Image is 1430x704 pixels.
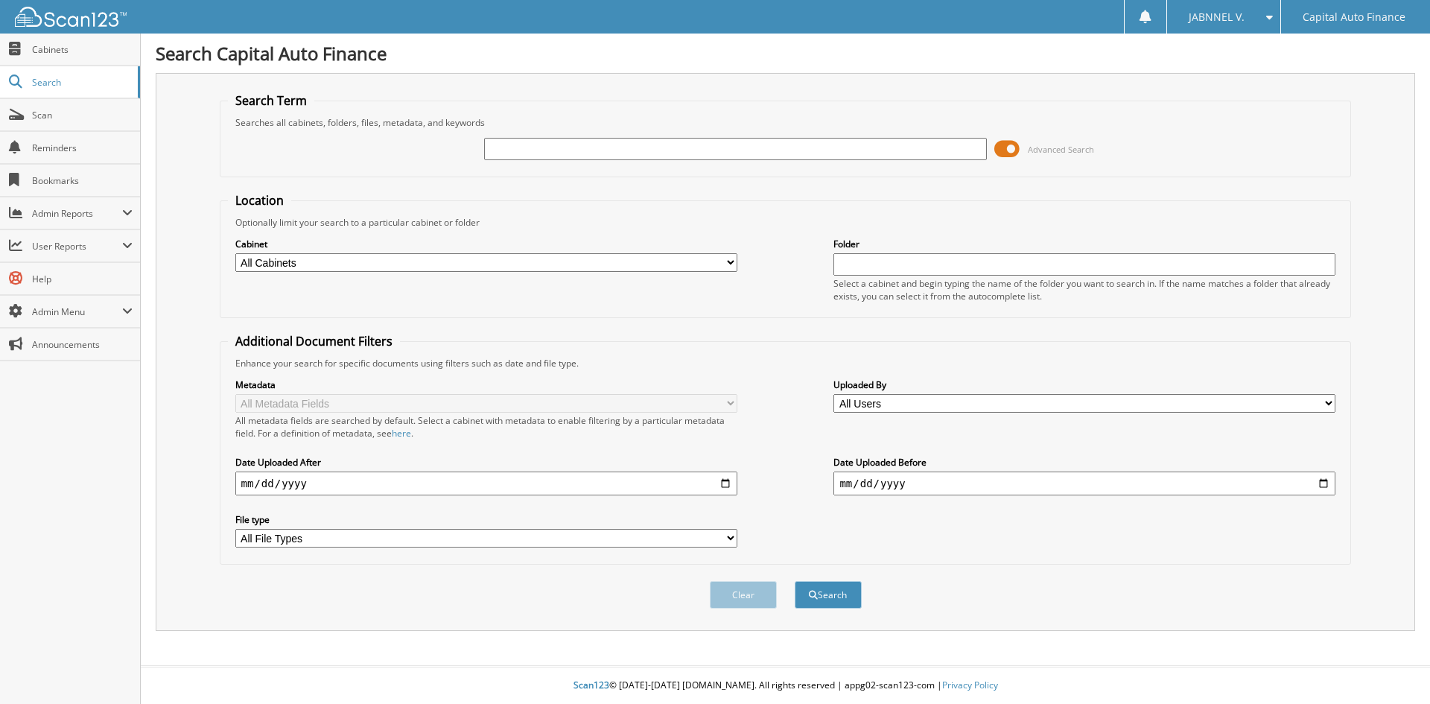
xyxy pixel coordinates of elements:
div: Optionally limit your search to a particular cabinet or folder [228,216,1344,229]
div: Enhance your search for specific documents using filters such as date and file type. [228,357,1344,370]
span: Admin Reports [32,207,122,220]
input: end [833,472,1335,495]
legend: Additional Document Filters [228,333,400,349]
a: here [392,427,411,440]
span: JABNNEL V. [1189,13,1245,22]
span: Advanced Search [1028,144,1094,155]
span: Scan [32,109,133,121]
button: Clear [710,581,777,609]
span: Capital Auto Finance [1303,13,1405,22]
div: Select a cabinet and begin typing the name of the folder you want to search in. If the name match... [833,277,1335,302]
label: File type [235,513,737,526]
label: Folder [833,238,1335,250]
legend: Location [228,192,291,209]
span: Admin Menu [32,305,122,318]
label: Cabinet [235,238,737,250]
button: Search [795,581,862,609]
span: Scan123 [573,679,609,691]
img: scan123-logo-white.svg [15,7,127,27]
div: © [DATE]-[DATE] [DOMAIN_NAME]. All rights reserved | appg02-scan123-com | [141,667,1430,704]
span: Announcements [32,338,133,351]
h1: Search Capital Auto Finance [156,41,1415,66]
div: Searches all cabinets, folders, files, metadata, and keywords [228,116,1344,129]
label: Uploaded By [833,378,1335,391]
span: Cabinets [32,43,133,56]
div: All metadata fields are searched by default. Select a cabinet with metadata to enable filtering b... [235,414,737,440]
label: Metadata [235,378,737,391]
span: User Reports [32,240,122,253]
span: Bookmarks [32,174,133,187]
span: Help [32,273,133,285]
label: Date Uploaded Before [833,456,1335,469]
span: Reminders [32,142,133,154]
span: Search [32,76,130,89]
label: Date Uploaded After [235,456,737,469]
a: Privacy Policy [942,679,998,691]
legend: Search Term [228,92,314,109]
input: start [235,472,737,495]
